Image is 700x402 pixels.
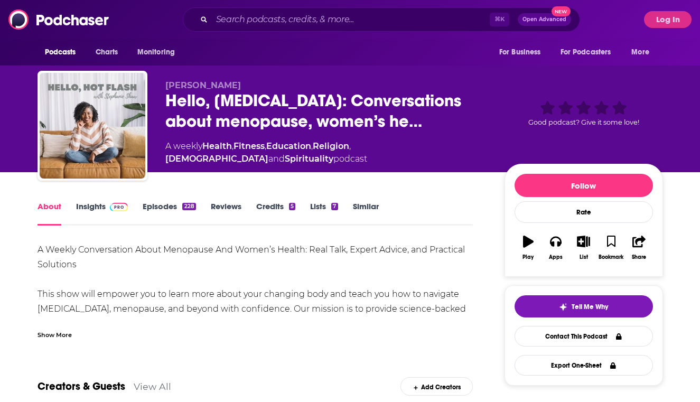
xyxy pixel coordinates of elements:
button: Export One-Sheet [515,355,653,376]
img: Podchaser Pro [110,203,128,211]
img: Podchaser - Follow, Share and Rate Podcasts [8,10,110,30]
a: Episodes228 [143,201,195,226]
div: 228 [182,203,195,210]
img: tell me why sparkle [559,303,567,311]
a: Contact This Podcast [515,326,653,347]
input: Search podcasts, credits, & more... [212,11,490,28]
a: Credits5 [256,201,295,226]
button: Apps [542,229,570,267]
a: Lists7 [310,201,338,226]
a: [DEMOGRAPHIC_DATA] [165,154,268,164]
a: Similar [353,201,379,226]
a: Education [266,141,311,151]
div: Bookmark [599,254,623,260]
button: Follow [515,174,653,197]
div: Play [522,254,534,260]
div: Apps [549,254,563,260]
div: Add Creators [400,377,473,396]
a: InsightsPodchaser Pro [76,201,128,226]
button: Bookmark [598,229,625,267]
span: Tell Me Why [572,303,608,311]
span: More [631,45,649,60]
a: Spirituality [285,154,333,164]
span: For Business [499,45,541,60]
span: Monitoring [137,45,175,60]
a: Fitness [234,141,265,151]
span: ⌘ K [490,13,509,26]
div: Search podcasts, credits, & more... [183,7,580,32]
button: open menu [38,42,90,62]
div: 7 [331,203,338,210]
div: Share [632,254,646,260]
span: , [311,141,313,151]
span: New [552,6,571,16]
button: Log In [644,11,692,28]
button: Play [515,229,542,267]
button: Share [625,229,652,267]
div: A weekly podcast [165,140,488,165]
span: Podcasts [45,45,76,60]
a: Creators & Guests [38,380,125,393]
a: Health [202,141,232,151]
a: Reviews [211,201,241,226]
div: List [580,254,588,260]
div: Rate [515,201,653,223]
span: and [268,154,285,164]
span: [PERSON_NAME] [165,80,241,90]
div: Good podcast? Give it some love! [505,80,663,146]
span: Charts [96,45,118,60]
a: Charts [89,42,125,62]
span: For Podcasters [561,45,611,60]
button: open menu [554,42,627,62]
button: tell me why sparkleTell Me Why [515,295,653,317]
a: About [38,201,61,226]
button: open menu [492,42,554,62]
span: , [232,141,234,151]
a: Religion [313,141,349,151]
a: View All [134,381,171,392]
span: , [349,141,351,151]
img: Hello, Hot Flash: Conversations about menopause, women’s health and mindset for midlife women. [40,73,145,179]
div: 5 [289,203,295,210]
span: , [265,141,266,151]
span: Good podcast? Give it some love! [528,118,639,126]
button: open menu [624,42,662,62]
button: open menu [130,42,189,62]
button: Open AdvancedNew [518,13,571,26]
button: List [570,229,597,267]
span: Open Advanced [522,17,566,22]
